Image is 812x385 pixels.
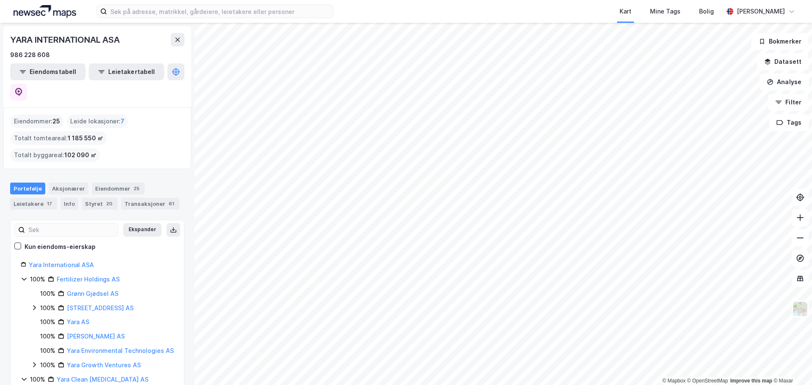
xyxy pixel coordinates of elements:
[730,378,772,384] a: Improve this map
[40,303,55,313] div: 100%
[167,199,176,208] div: 61
[10,63,85,80] button: Eiendomstabell
[67,361,141,369] a: Yara Growth Ventures AS
[14,5,76,18] img: logo.a4113a55bc3d86da70a041830d287a7e.svg
[650,6,680,16] div: Mine Tags
[123,223,162,237] button: Ekspander
[11,148,100,162] div: Totalt byggareal :
[57,276,120,283] a: Fertilizer Holdings AS
[29,261,94,268] a: Yara International ASA
[49,183,88,194] div: Aksjonærer
[82,198,118,210] div: Styret
[132,184,141,193] div: 25
[67,290,118,297] a: Grønn Gjødsel AS
[89,63,164,80] button: Leietakertabell
[107,5,333,18] input: Søk på adresse, matrikkel, gårdeiere, leietakere eller personer
[752,33,809,50] button: Bokmerker
[40,346,55,356] div: 100%
[699,6,714,16] div: Bolig
[768,94,809,111] button: Filter
[104,199,114,208] div: 20
[64,150,96,160] span: 102 090 ㎡
[68,133,103,143] span: 1 185 550 ㎡
[60,198,78,210] div: Info
[10,198,57,210] div: Leietakere
[67,304,134,311] a: [STREET_ADDRESS] AS
[30,274,45,284] div: 100%
[770,344,812,385] iframe: Chat Widget
[769,114,809,131] button: Tags
[10,33,121,46] div: YARA INTERNATIONAL ASA
[620,6,631,16] div: Kart
[45,199,54,208] div: 17
[92,183,145,194] div: Eiendommer
[57,376,148,383] a: Yara Clean [MEDICAL_DATA] AS
[67,347,174,354] a: Yara Environmental Technologies AS
[10,183,45,194] div: Portefølje
[121,116,124,126] span: 7
[770,344,812,385] div: Kontrollprogram for chat
[757,53,809,70] button: Datasett
[760,74,809,90] button: Analyse
[25,242,96,252] div: Kun eiendoms-eierskap
[67,318,89,325] a: Yara AS
[11,131,107,145] div: Totalt tomteareal :
[25,224,118,236] input: Søk
[792,301,808,317] img: Z
[121,198,179,210] div: Transaksjoner
[52,116,60,126] span: 25
[67,333,125,340] a: [PERSON_NAME] AS
[40,289,55,299] div: 100%
[662,378,686,384] a: Mapbox
[40,331,55,341] div: 100%
[40,317,55,327] div: 100%
[40,360,55,370] div: 100%
[687,378,728,384] a: OpenStreetMap
[11,115,63,128] div: Eiendommer :
[30,374,45,385] div: 100%
[10,50,50,60] div: 986 228 608
[67,115,128,128] div: Leide lokasjoner :
[737,6,785,16] div: [PERSON_NAME]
